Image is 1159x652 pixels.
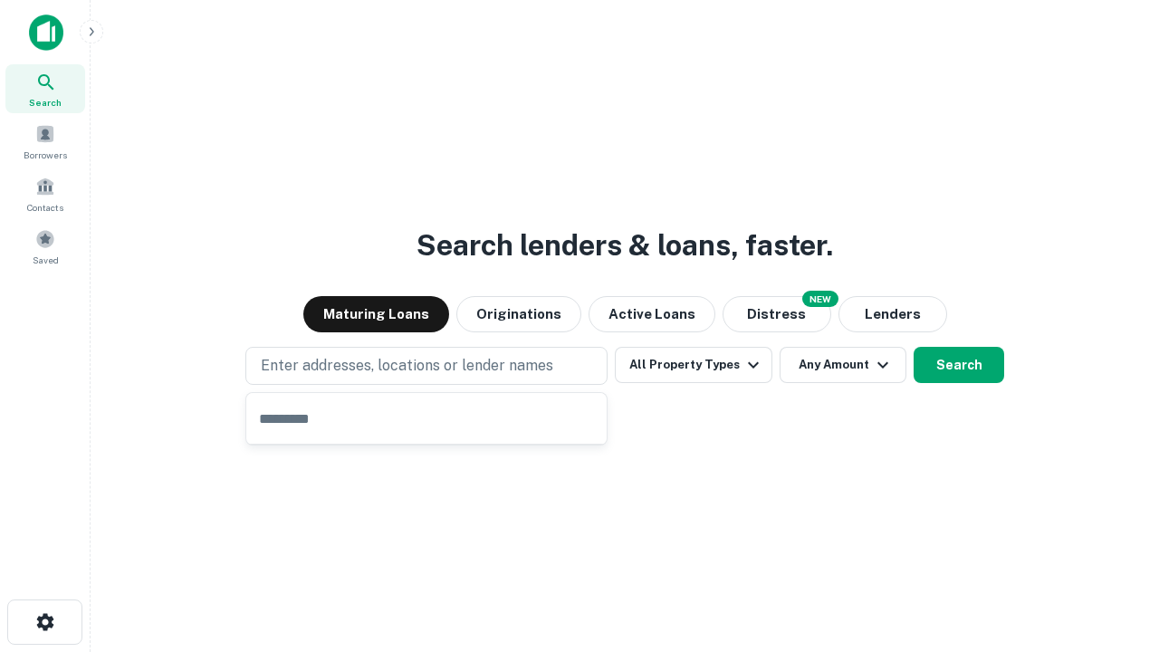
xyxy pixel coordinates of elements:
div: NEW [802,291,838,307]
span: Contacts [27,200,63,215]
button: All Property Types [615,347,772,383]
button: Active Loans [589,296,715,332]
span: Search [29,95,62,110]
a: Search [5,64,85,113]
p: Enter addresses, locations or lender names [261,355,553,377]
a: Contacts [5,169,85,218]
span: Saved [33,253,59,267]
h3: Search lenders & loans, faster. [417,224,833,267]
button: Lenders [838,296,947,332]
button: Search [914,347,1004,383]
button: Any Amount [780,347,906,383]
button: Enter addresses, locations or lender names [245,347,608,385]
span: Borrowers [24,148,67,162]
button: Originations [456,296,581,332]
img: capitalize-icon.png [29,14,63,51]
a: Saved [5,222,85,271]
iframe: Chat Widget [1068,507,1159,594]
button: Search distressed loans with lien and other non-mortgage details. [723,296,831,332]
a: Borrowers [5,117,85,166]
button: Maturing Loans [303,296,449,332]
